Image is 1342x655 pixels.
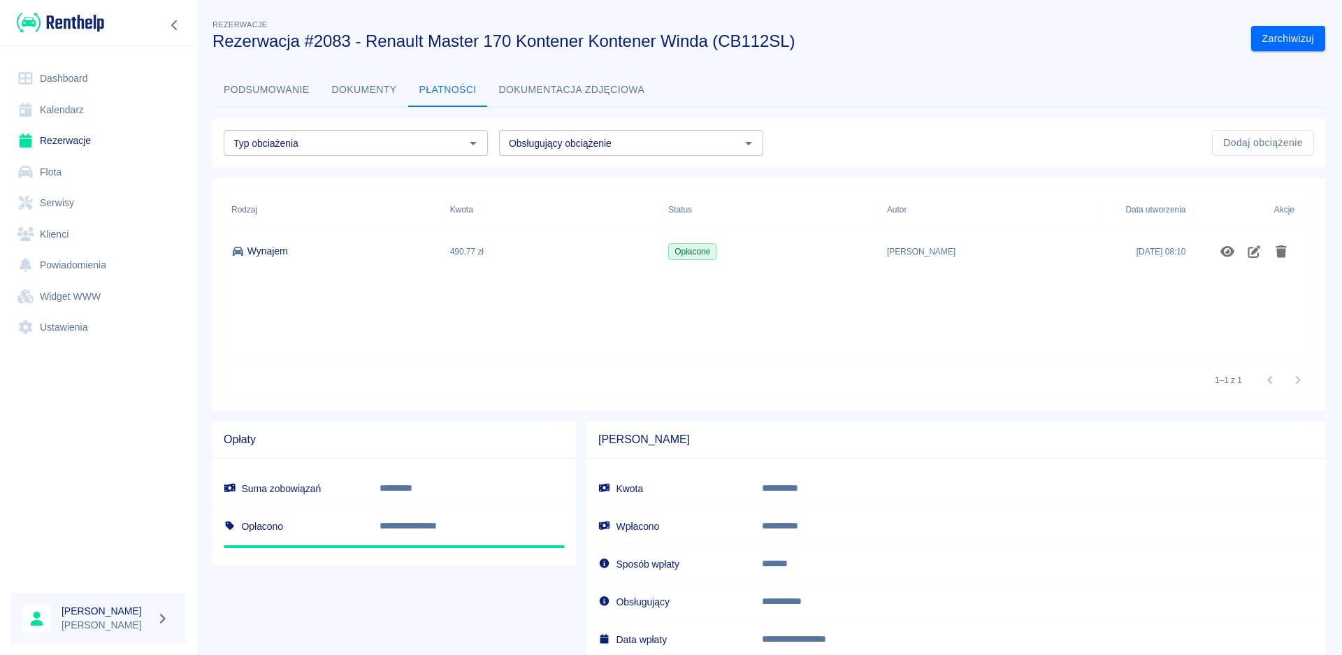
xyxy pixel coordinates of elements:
div: Data utworzenia [1099,190,1193,229]
h3: Rezerwacja #2083 - Renault Master 170 Kontener Kontener Winda (CB112SL) [212,31,1240,51]
a: Rezerwacje [11,125,185,157]
div: Autor [887,190,907,229]
button: Sort [1106,200,1125,219]
div: Data utworzenia [1125,190,1185,229]
span: Opłacone [669,245,716,258]
h6: Opłacono [224,519,357,533]
div: Kwota [443,190,662,229]
button: Otwórz [739,134,758,153]
span: [PERSON_NAME] [598,433,1314,447]
h6: Wpłacono [598,519,739,533]
div: Autor [880,190,1099,229]
a: Renthelp logo [11,11,104,34]
span: Rezerwacje [212,20,267,29]
div: Akcje [1193,190,1302,229]
div: 25 sie 2025, 08:10 [1137,245,1186,258]
button: Podsumowanie [212,73,321,107]
div: [PERSON_NAME] [880,229,1099,274]
p: Wynajem [247,244,288,259]
button: Pokaż szczegóły [1214,240,1241,264]
div: Status [661,190,880,229]
h6: [PERSON_NAME] [62,604,151,618]
div: Kwota [450,190,473,229]
span: Opłaty [224,433,565,447]
a: Dashboard [11,63,185,94]
button: Dokumenty [321,73,408,107]
div: 490,77 zł [443,229,662,274]
button: Otwórz [463,134,483,153]
h6: Sposób wpłaty [598,557,739,571]
button: Edytuj obciążenie [1241,240,1268,264]
h6: Obsługujący [598,595,739,609]
button: Usuń obciążenie [1268,240,1295,264]
a: Ustawienia [11,312,185,343]
div: Rodzaj [224,190,443,229]
a: Kalendarz [11,94,185,126]
button: Dodaj obciążenie [1212,130,1314,156]
button: Dokumentacja zdjęciowa [488,73,656,107]
button: Płatności [408,73,488,107]
h6: Data wpłaty [598,633,739,647]
a: Serwisy [11,187,185,219]
div: Rodzaj [231,190,257,229]
img: Renthelp logo [17,11,104,34]
a: Widget WWW [11,281,185,312]
div: Status [668,190,692,229]
div: Akcje [1274,190,1294,229]
h6: Suma zobowiązań [224,482,357,496]
button: Zwiń nawigację [164,16,185,34]
p: [PERSON_NAME] [62,618,151,633]
h6: Kwota [598,482,739,496]
a: Flota [11,157,185,188]
span: Nadpłata: 0,00 zł [224,545,565,548]
button: Zarchiwizuj [1251,26,1325,52]
a: Powiadomienia [11,250,185,281]
a: Klienci [11,219,185,250]
p: 1–1 z 1 [1215,374,1242,387]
